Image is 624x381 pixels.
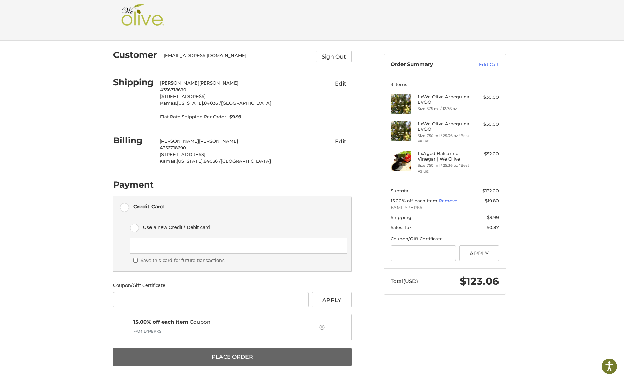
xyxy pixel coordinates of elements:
h4: 1 x We Olive Arbequina EVOO [418,121,470,132]
span: 4356718690 [160,145,186,150]
span: 84036 / [204,158,221,164]
h4: 1 x Aged Balsamic Vinegar | We Olive [418,151,470,162]
h3: 3 Items [391,81,499,87]
span: Kamas, [160,100,177,106]
img: Shop We Olive [120,4,166,31]
span: 15.00% off each item [391,198,439,203]
a: Remove [439,198,457,203]
span: Subtotal [391,188,410,193]
h2: Billing [113,135,153,146]
span: $123.06 [460,275,499,288]
button: Open LiveChat chat widget [79,9,87,17]
span: [US_STATE], [177,158,204,164]
span: $9.99 [487,215,499,220]
span: 15.00% off each item [133,319,188,325]
div: Coupon/Gift Certificate [391,236,499,242]
span: Total (USD) [391,278,418,284]
iframe: Secure card payment input frame [135,242,342,249]
button: Edit [330,136,352,147]
h3: Order Summary [391,61,464,68]
a: Edit Cart [464,61,499,68]
span: Shipping [391,215,411,220]
li: Size 750 ml / 25.36 oz *Best Value! [418,163,470,174]
li: Size 375 ml / 12.75 oz [418,106,470,112]
button: Apply [312,292,352,307]
span: FAMILYPERKS [391,204,499,211]
span: [STREET_ADDRESS] [160,152,205,157]
span: Coupon [133,318,317,326]
div: $52.00 [472,151,499,157]
span: [GEOGRAPHIC_DATA] [221,158,271,164]
iframe: Google Customer Reviews [567,363,624,381]
p: We're away right now. Please check back later! [10,10,77,16]
button: Place Order [113,348,352,366]
div: $30.00 [472,94,499,101]
span: $132.00 [482,188,499,193]
h2: Shipping [113,77,154,88]
input: Gift Certificate or Coupon Code [391,245,456,261]
button: Apply [459,245,499,261]
span: Sales Tax [391,225,412,230]
button: Edit [330,78,352,89]
button: Sign Out [316,51,352,62]
span: [PERSON_NAME] [199,80,238,86]
span: Kamas, [160,158,177,164]
div: Credit Card [133,201,164,212]
span: 4356718690 [160,87,187,92]
span: Flat Rate Shipping Per Order [160,114,226,120]
h2: Customer [113,50,157,60]
label: Save this card for future transactions [141,257,225,264]
span: $0.87 [487,225,499,230]
span: [US_STATE], [177,100,204,106]
span: $9.99 [226,114,241,120]
span: [PERSON_NAME] [160,138,199,144]
li: Size 750 ml / 25.36 oz *Best Value! [418,133,470,144]
span: 84036 / [204,100,221,106]
span: Use a new Credit / Debit card [143,221,337,233]
input: Gift Certificate or Coupon Code [113,292,309,307]
div: $50.00 [472,121,499,128]
span: [PERSON_NAME] [160,80,199,86]
span: -$19.80 [483,198,499,203]
h4: 1 x We Olive Arbequina EVOO [418,94,470,105]
span: [PERSON_NAME] [199,138,238,144]
span: FAMILYPERKS [133,329,161,334]
div: [EMAIL_ADDRESS][DOMAIN_NAME] [164,52,309,62]
div: Coupon/Gift Certificate [113,282,352,289]
span: [GEOGRAPHIC_DATA] [221,100,271,106]
h2: Payment [113,179,154,190]
span: [STREET_ADDRESS] [160,93,206,99]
